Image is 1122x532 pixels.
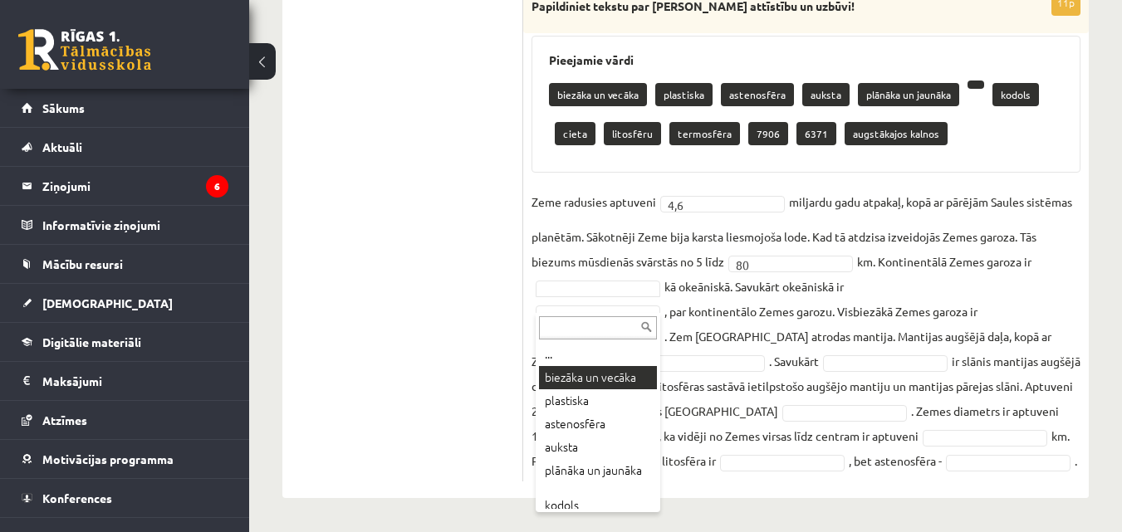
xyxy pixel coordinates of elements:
[17,17,531,118] body: Bagātinātā teksta redaktors, wiswyg-editor-user-answer-47024917785080
[539,366,657,389] div: biezāka un vecāka
[539,389,657,412] div: plastiska
[539,343,657,366] div: ...
[539,436,657,459] div: auksta
[539,412,657,436] div: astenosfēra
[539,494,657,517] div: kodols
[539,459,657,482] div: plānāka un jaunāka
